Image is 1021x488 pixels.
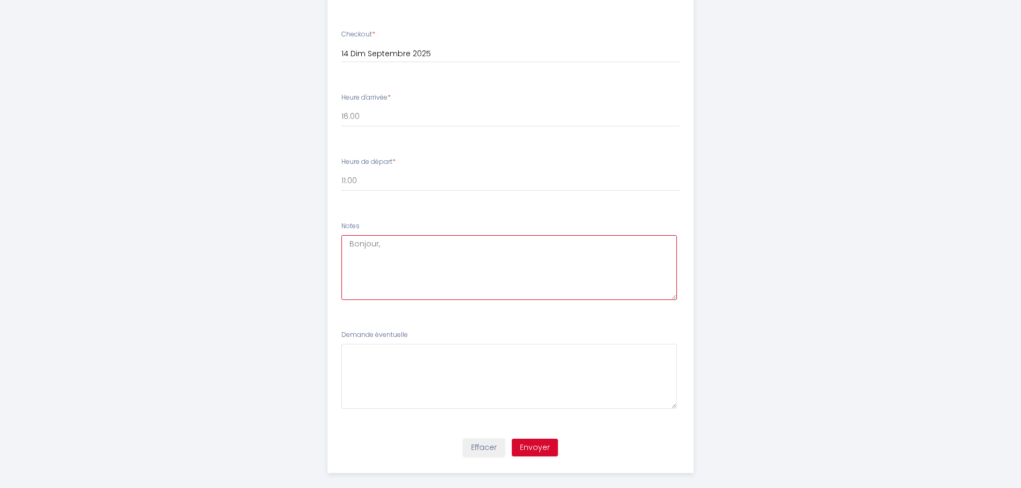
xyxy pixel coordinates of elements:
label: Notes [341,221,360,231]
button: Effacer [463,439,505,457]
label: Checkout [341,29,375,40]
label: Heure d'arrivée [341,93,391,103]
label: Demande éventuelle [341,330,408,340]
button: Envoyer [512,439,558,457]
label: Heure de départ [341,157,396,167]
